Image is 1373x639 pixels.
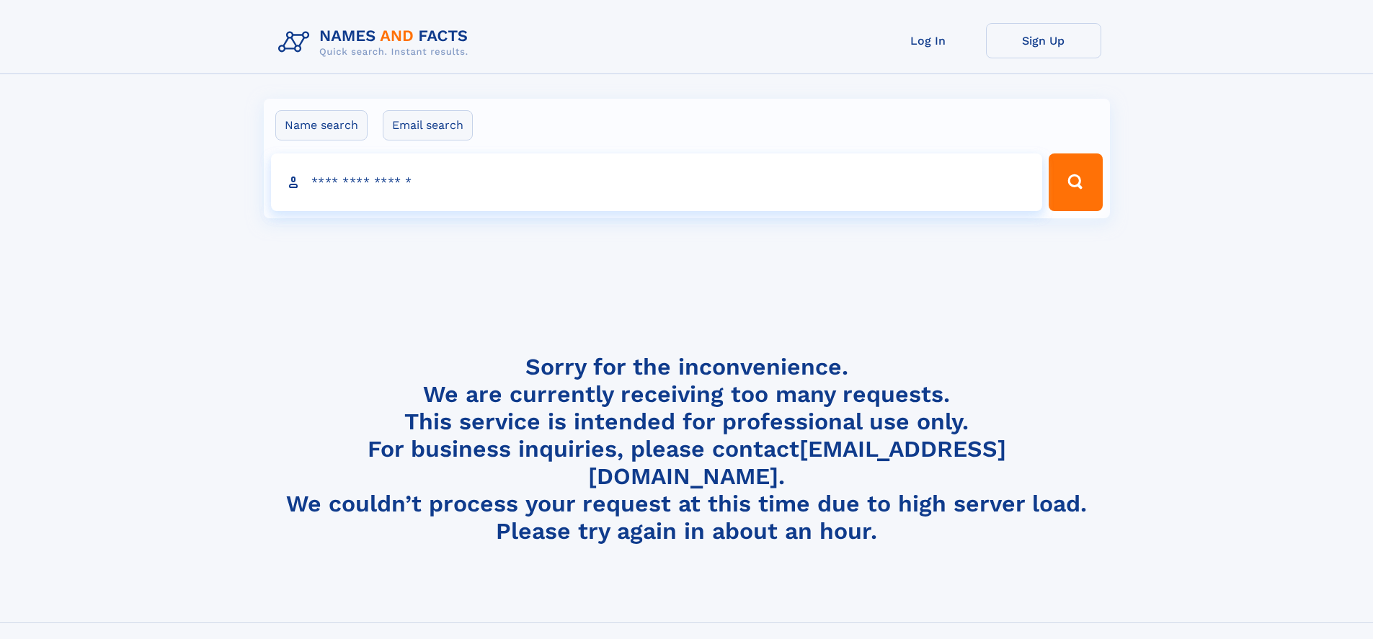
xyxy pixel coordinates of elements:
[275,110,368,140] label: Name search
[383,110,473,140] label: Email search
[986,23,1101,58] a: Sign Up
[271,153,1043,211] input: search input
[272,23,480,62] img: Logo Names and Facts
[272,353,1101,545] h4: Sorry for the inconvenience. We are currently receiving too many requests. This service is intend...
[1049,153,1102,211] button: Search Button
[871,23,986,58] a: Log In
[588,435,1006,490] a: [EMAIL_ADDRESS][DOMAIN_NAME]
